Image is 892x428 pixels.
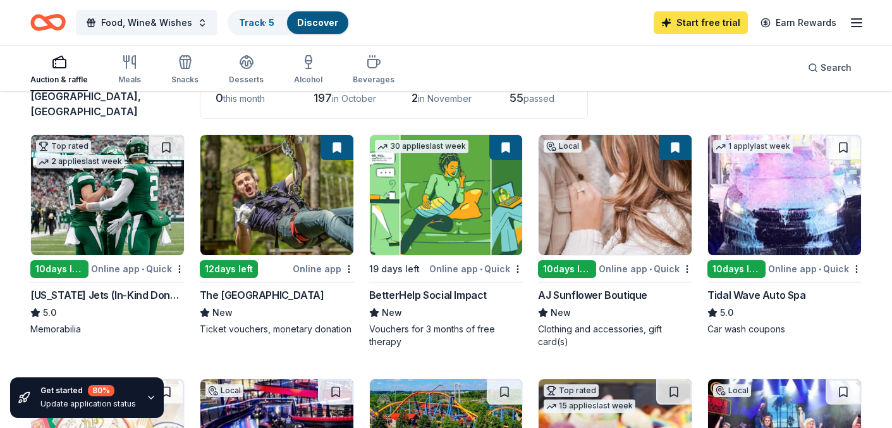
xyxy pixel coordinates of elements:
button: Desserts [229,49,264,91]
img: Image for BetterHelp Social Impact [370,135,523,255]
span: [PERSON_NAME][GEOGRAPHIC_DATA], [GEOGRAPHIC_DATA] [30,75,154,118]
div: Memorabilia [30,323,185,336]
button: Snacks [171,49,199,91]
div: Online app Quick [599,261,692,277]
span: in October [332,93,376,104]
div: Meals [118,75,141,85]
a: Image for Tidal Wave Auto Spa1 applylast week10days leftOnline app•QuickTidal Wave Auto Spa5.0Car... [707,134,862,336]
div: Alcohol [294,75,322,85]
span: • [649,264,652,274]
div: 19 days left [369,261,420,277]
span: Food, Wine& Wishes [101,15,192,30]
span: 5.0 [720,305,733,320]
a: Home [30,8,66,37]
span: Search [821,60,852,75]
button: Track· 5Discover [228,10,350,35]
span: New [212,305,233,320]
div: Snacks [171,75,199,85]
span: 55 [510,91,523,104]
button: Auction & raffle [30,49,88,91]
div: BetterHelp Social Impact [369,287,487,303]
div: 10 days left [538,260,596,278]
span: 2 [412,91,418,104]
div: Tidal Wave Auto Spa [707,287,805,303]
div: Update application status [40,399,136,409]
span: • [819,264,821,274]
div: Get started [40,385,136,396]
a: Image for New York Jets (In-Kind Donation)Top rated2 applieslast week10days leftOnline app•Quick[... [30,134,185,336]
div: results [30,73,185,119]
div: Desserts [229,75,264,85]
div: 12 days left [200,260,258,278]
div: 10 days left [707,260,766,278]
div: Car wash coupons [707,323,862,336]
a: Discover [297,17,338,28]
div: Online app Quick [91,261,185,277]
div: Vouchers for 3 months of free therapy [369,323,523,348]
div: Local [713,384,751,397]
div: Online app Quick [429,261,523,277]
button: Food, Wine& Wishes [76,10,217,35]
a: Track· 5 [239,17,274,28]
div: Online app Quick [768,261,862,277]
img: Image for AJ Sunflower Boutique [539,135,692,255]
button: Beverages [353,49,394,91]
a: Image for The Adventure Park12days leftOnline appThe [GEOGRAPHIC_DATA]NewTicket vouchers, monetar... [200,134,354,336]
div: Online app [293,261,354,277]
button: Meals [118,49,141,91]
span: this month [223,93,265,104]
span: New [382,305,402,320]
div: Beverages [353,75,394,85]
span: • [480,264,482,274]
div: 2 applies last week [36,155,125,168]
div: Top rated [544,384,599,397]
div: [US_STATE] Jets (In-Kind Donation) [30,287,185,303]
div: 10 days left [30,260,89,278]
div: 1 apply last week [713,140,793,153]
img: Image for The Adventure Park [200,135,353,255]
img: Image for New York Jets (In-Kind Donation) [31,135,184,255]
div: 80 % [88,385,114,396]
span: 197 [314,91,332,104]
a: Earn Rewards [753,11,844,34]
div: Top rated [36,140,91,153]
button: Alcohol [294,49,322,91]
span: passed [523,93,554,104]
img: Image for Tidal Wave Auto Spa [708,135,861,255]
span: 5.0 [43,305,56,320]
a: Image for BetterHelp Social Impact30 applieslast week19 days leftOnline app•QuickBetterHelp Socia... [369,134,523,348]
div: The [GEOGRAPHIC_DATA] [200,287,324,303]
div: 15 applies last week [544,400,635,413]
span: in [30,75,154,118]
span: in November [418,93,472,104]
a: Start free trial [654,11,748,34]
div: AJ Sunflower Boutique [538,287,647,303]
div: Local [205,384,243,397]
div: Clothing and accessories, gift card(s) [538,323,692,348]
span: New [551,305,571,320]
div: Auction & raffle [30,75,88,85]
a: Image for AJ Sunflower BoutiqueLocal10days leftOnline app•QuickAJ Sunflower BoutiqueNewClothing a... [538,134,692,348]
span: • [142,264,144,274]
div: Ticket vouchers, monetary donation [200,323,354,336]
button: Search [798,55,862,80]
span: 0 [216,91,223,104]
div: Local [544,140,582,153]
div: 30 applies last week [375,140,468,153]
